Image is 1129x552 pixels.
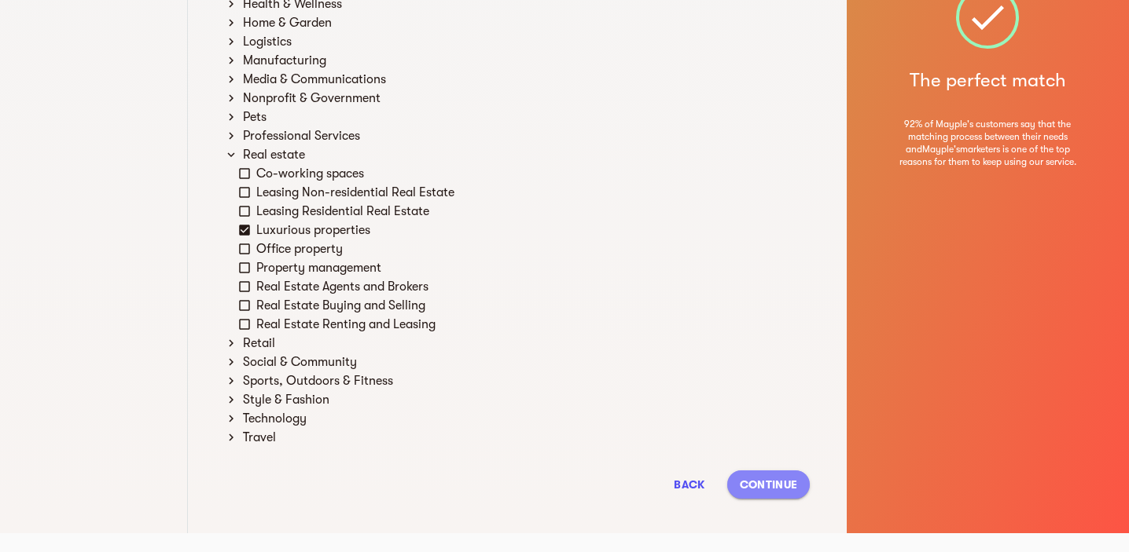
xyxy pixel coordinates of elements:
h5: The perfect match [910,68,1066,93]
div: Pets [240,108,810,126]
div: Property management [253,258,810,277]
div: Real Estate Agents and Brokers [253,277,810,296]
div: Manufacturing [240,51,810,70]
div: Social & Community [240,353,810,371]
div: Nonprofit & Government [240,89,810,108]
div: Luxurious properties [253,221,810,239]
div: Leasing Residential Real Estate [253,202,810,221]
div: Real Estate Buying and Selling [253,296,810,315]
button: Back [664,470,715,499]
div: Style & Fashion [240,390,810,409]
button: Continue [727,470,810,499]
div: Logistics [240,32,810,51]
div: Office property [253,239,810,258]
div: Travel [240,428,810,447]
div: Home & Garden [240,13,810,32]
div: Real estate [240,145,810,164]
div: Technology [240,409,810,428]
span: Continue [740,475,797,494]
div: Sports, Outdoors & Fitness [240,371,810,390]
span: 92% of Mayple's customers say that the matching process between their needs and Mayple's marketer... [892,118,1083,168]
div: Real Estate Renting and Leasing [253,315,810,334]
div: Retail [240,334,810,353]
span: Back [671,475,708,494]
div: Leasing Non-residential Real Estate [253,183,810,202]
div: Professional Services [240,126,810,145]
div: Co-working spaces [253,164,810,183]
div: Media & Communications [240,70,810,89]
